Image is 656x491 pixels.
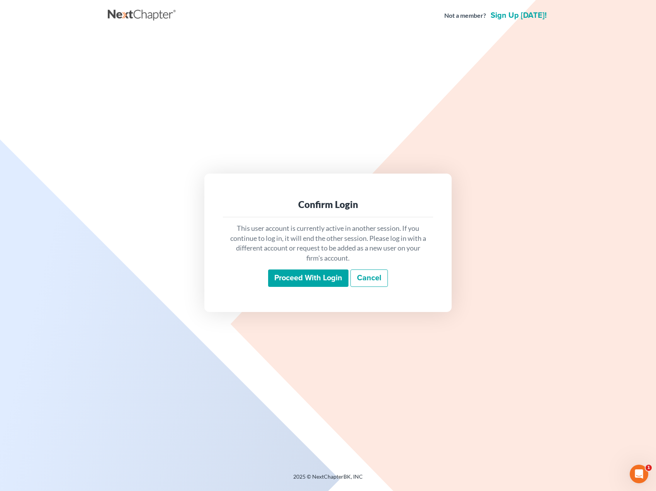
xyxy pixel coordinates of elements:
[268,269,348,287] input: Proceed with login
[489,12,548,19] a: Sign up [DATE]!
[229,198,427,211] div: Confirm Login
[229,223,427,263] p: This user account is currently active in another session. If you continue to log in, it will end ...
[350,269,388,287] a: Cancel
[108,473,548,487] div: 2025 © NextChapterBK, INC
[630,465,648,483] iframe: Intercom live chat
[646,465,652,471] span: 1
[444,11,486,20] strong: Not a member?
